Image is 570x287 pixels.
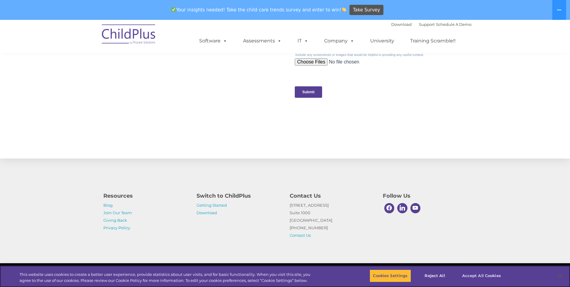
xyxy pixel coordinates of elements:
[370,270,411,282] button: Cookies Settings
[290,192,374,200] h4: Contact Us
[459,270,504,282] button: Accept All Cookies
[419,22,435,27] a: Support
[342,7,346,12] img: 👏
[237,35,288,47] a: Assessments
[554,269,567,282] button: Close
[197,203,227,208] a: Getting Started
[197,192,281,200] h4: Switch to ChildPlus
[84,40,102,44] span: Last name
[103,225,130,230] a: Privacy Policy
[396,202,409,215] a: Linkedin
[84,64,109,69] span: Phone number
[383,202,396,215] a: Facebook
[353,5,380,15] span: Take Survey
[391,22,412,27] a: Download
[103,210,132,215] a: Join Our Team
[318,35,360,47] a: Company
[99,20,159,50] img: ChildPlus by Procare Solutions
[364,35,400,47] a: University
[290,233,311,238] a: Contact Us
[383,192,467,200] h4: Follow Us
[291,35,314,47] a: IT
[169,4,349,16] span: Your insights needed! Take the child care trends survey and enter to win!
[349,5,383,15] a: Take Survey
[193,35,233,47] a: Software
[391,22,471,27] font: |
[290,202,374,239] p: [STREET_ADDRESS] Suite 1000 [GEOGRAPHIC_DATA] [PHONE_NUMBER]
[20,272,313,283] div: This website uses cookies to create a better user experience, provide statistics about user visit...
[103,218,127,223] a: Giving Back
[436,22,471,27] a: Schedule A Demo
[416,270,454,282] button: Reject All
[171,7,176,12] img: ✅
[409,202,422,215] a: Youtube
[197,210,217,215] a: Download
[103,192,187,200] h4: Resources
[404,35,462,47] a: Training Scramble!!
[103,203,113,208] a: Blog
